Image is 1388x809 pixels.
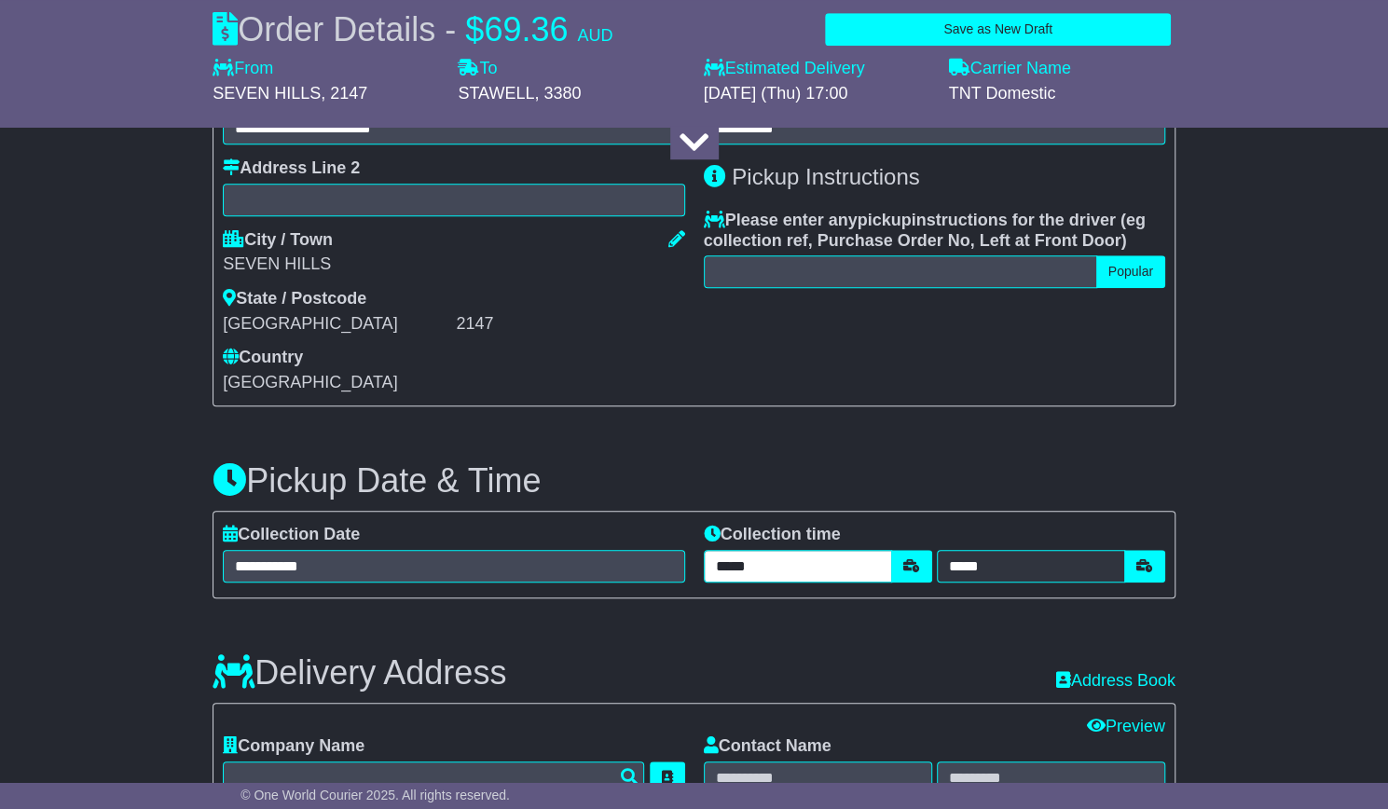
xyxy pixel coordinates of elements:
[223,254,684,275] div: SEVEN HILLS
[825,13,1171,46] button: Save as New Draft
[1056,671,1175,690] a: Address Book
[223,158,360,179] label: Address Line 2
[458,59,497,79] label: To
[1087,717,1165,735] a: Preview
[223,348,303,368] label: Country
[858,211,912,229] span: pickup
[703,59,929,79] label: Estimated Delivery
[223,230,333,251] label: City / Town
[223,314,451,335] div: [GEOGRAPHIC_DATA]
[704,736,831,757] label: Contact Name
[213,84,321,103] span: SEVEN HILLS
[704,525,841,545] label: Collection time
[704,211,1146,250] span: eg collection ref, Purchase Order No, Left at Front Door
[484,10,568,48] span: 69.36
[321,84,367,103] span: , 2147
[1096,255,1165,288] button: Popular
[949,59,1071,79] label: Carrier Name
[465,10,484,48] span: $
[732,164,919,189] span: Pickup Instructions
[213,462,1175,500] h3: Pickup Date & Time
[703,84,929,104] div: [DATE] (Thu) 17:00
[240,788,510,802] span: © One World Courier 2025. All rights reserved.
[456,314,684,335] div: 2147
[949,84,1175,104] div: TNT Domestic
[223,373,397,391] span: [GEOGRAPHIC_DATA]
[704,211,1165,251] label: Please enter any instructions for the driver ( )
[534,84,581,103] span: , 3380
[213,654,506,692] h3: Delivery Address
[213,59,273,79] label: From
[458,84,534,103] span: STAWELL
[213,9,612,49] div: Order Details -
[577,26,612,45] span: AUD
[223,289,366,309] label: State / Postcode
[223,525,360,545] label: Collection Date
[223,736,364,757] label: Company Name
